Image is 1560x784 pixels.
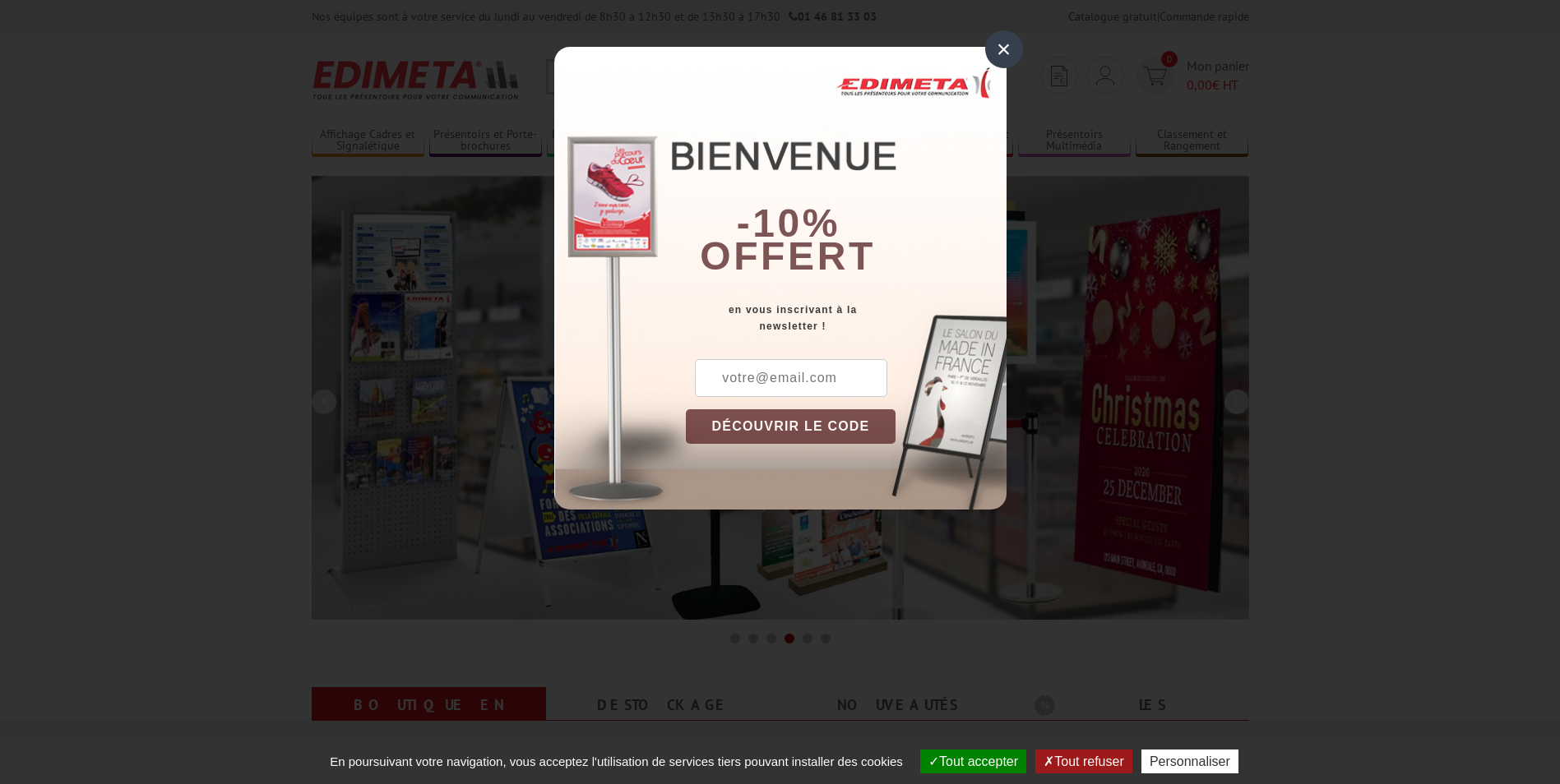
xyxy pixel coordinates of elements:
[695,359,887,397] input: votre@email.com
[322,754,911,768] span: En poursuivant votre navigation, vous acceptez l'utilisation de services tiers pouvant installer ...
[1141,749,1238,773] button: Personnaliser (fenêtre modale)
[1035,749,1132,773] button: Tout refuser
[686,302,1007,334] div: en vous inscrivant à la newsletter !
[700,234,876,278] font: offert
[985,30,1023,68] div: ×
[686,409,896,444] button: DÉCOUVRIR LE CODE
[920,749,1026,773] button: Tout accepter
[737,201,840,245] b: -10%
